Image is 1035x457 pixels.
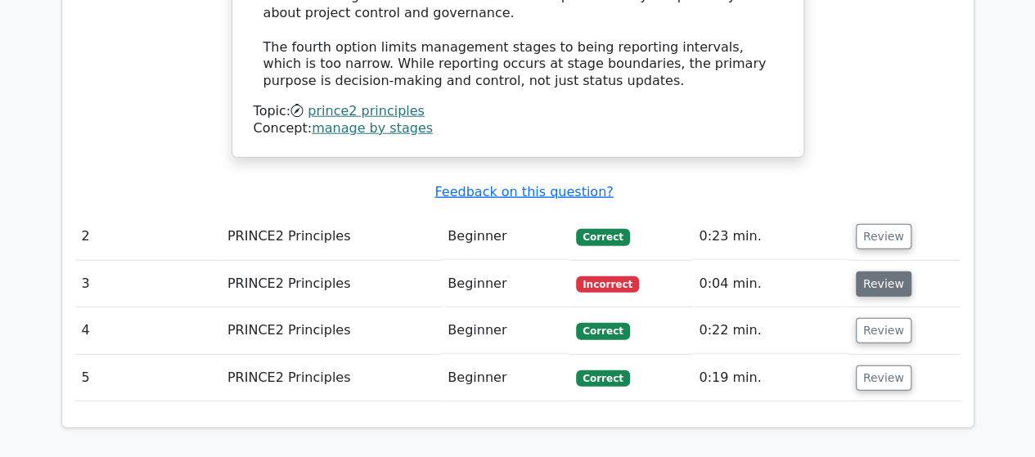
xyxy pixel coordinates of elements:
div: Concept: [254,120,782,137]
span: Correct [576,370,629,387]
span: Correct [576,323,629,339]
td: PRINCE2 Principles [221,307,441,354]
td: PRINCE2 Principles [221,355,441,401]
a: manage by stages [312,120,433,136]
a: prince2 principles [308,103,425,119]
td: Beginner [441,307,569,354]
button: Review [856,318,911,343]
td: Beginner [441,355,569,401]
td: 3 [75,261,221,307]
td: Beginner [441,213,569,260]
td: PRINCE2 Principles [221,213,441,260]
span: Correct [576,229,629,245]
span: Incorrect [576,276,639,293]
td: 0:19 min. [692,355,848,401]
td: 0:23 min. [692,213,848,260]
td: 2 [75,213,221,260]
td: 0:04 min. [692,261,848,307]
td: PRINCE2 Principles [221,261,441,307]
button: Review [856,271,911,297]
td: 4 [75,307,221,354]
a: Feedback on this question? [434,184,613,199]
td: 5 [75,355,221,401]
button: Review [856,365,911,391]
button: Review [856,224,911,249]
td: 0:22 min. [692,307,848,354]
div: Topic: [254,103,782,120]
td: Beginner [441,261,569,307]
